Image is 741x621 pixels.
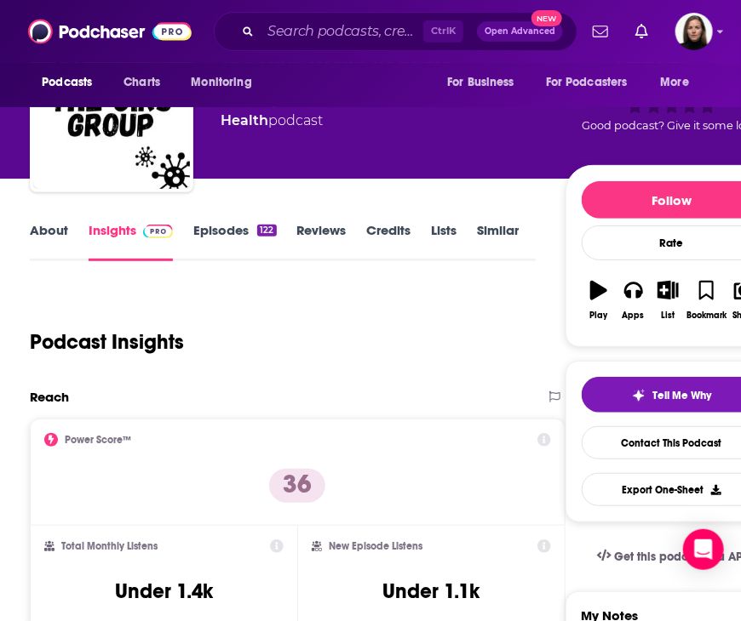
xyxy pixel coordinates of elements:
button: open menu [649,66,711,99]
button: List [651,270,686,331]
a: Similar [478,222,520,261]
span: For Podcasters [546,71,628,94]
a: Fitness [330,92,381,108]
a: Charts [112,66,170,99]
button: open menu [30,66,114,99]
h2: Total Monthly Listens [61,540,158,552]
a: Episodes122 [193,222,276,261]
button: Open AdvancedNew [477,21,563,42]
a: Reviews [297,222,347,261]
a: Health [280,92,328,108]
button: open menu [435,66,536,99]
a: Credits [367,222,411,261]
span: New [531,10,562,26]
span: Open Advanced [485,27,555,36]
img: Podchaser Pro [143,225,173,238]
span: Logged in as BevCat3 [675,13,713,50]
a: Show notifications dropdown [629,17,655,46]
a: Alternative Health [221,92,486,128]
button: Bookmark [686,270,727,331]
div: A weekly podcast [221,90,566,131]
span: More [661,71,690,94]
div: 122 [257,225,276,236]
h3: Under 1.4k [115,578,213,604]
span: Tell Me Why [652,389,711,402]
div: List [662,310,675,321]
button: Show profile menu [675,13,713,50]
p: 36 [269,469,325,503]
h2: Power Score™ [65,434,131,446]
img: The CIRS Group Podcast [33,32,190,189]
div: Play [590,310,608,321]
span: Ctrl K [423,20,463,43]
a: Show notifications dropdown [586,17,615,46]
button: Apps [616,270,651,331]
input: Search podcasts, credits, & more... [261,18,423,45]
h2: New Episode Listens [329,540,422,552]
span: Charts [123,71,160,94]
span: , [328,92,330,108]
img: Podchaser - Follow, Share and Rate Podcasts [28,15,192,48]
button: open menu [179,66,273,99]
img: tell me why sparkle [632,389,646,402]
a: Lists [432,222,457,261]
a: About [30,222,68,261]
div: Bookmark [686,310,727,321]
span: Podcasts [42,71,92,94]
span: Monitoring [191,71,251,94]
div: Apps [623,310,645,321]
a: InsightsPodchaser Pro [89,222,173,261]
button: Play [582,270,617,331]
span: and [381,92,407,108]
div: Open Intercom Messenger [683,529,724,570]
h1: Podcast Insights [30,329,184,355]
h3: Under 1.1k [383,578,480,604]
div: Search podcasts, credits, & more... [214,12,577,51]
span: For Business [447,71,514,94]
h2: Reach [30,389,69,405]
button: open menu [535,66,652,99]
img: User Profile [675,13,713,50]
